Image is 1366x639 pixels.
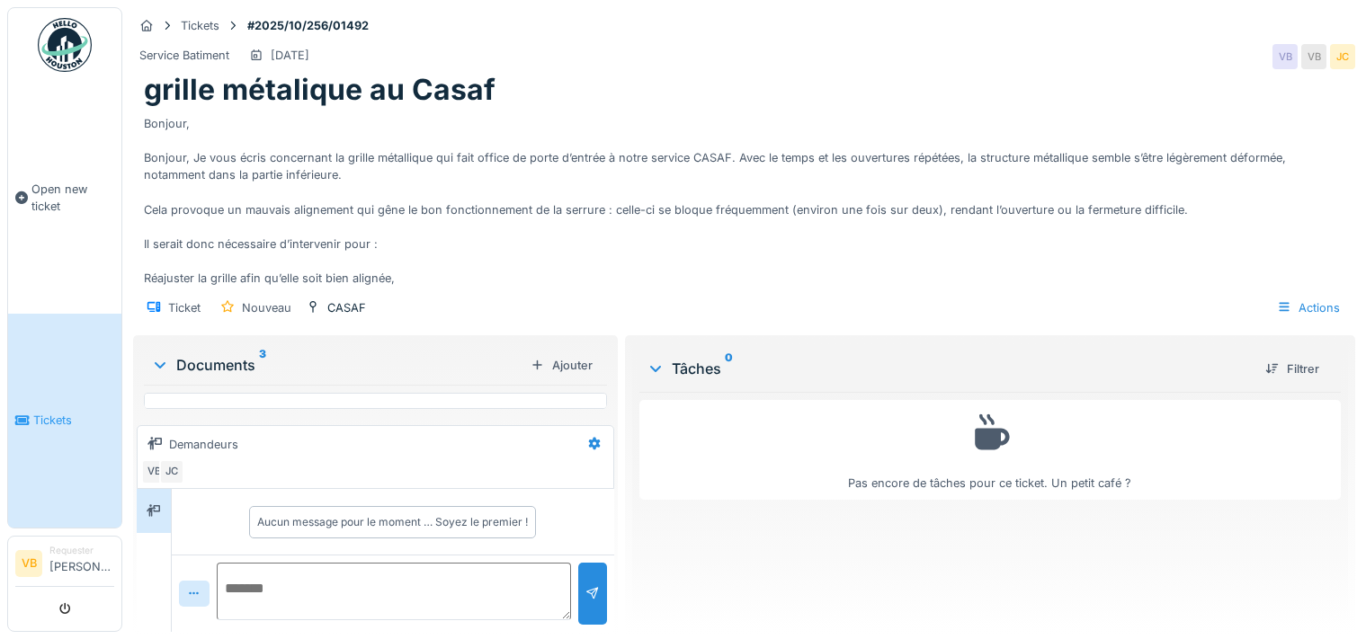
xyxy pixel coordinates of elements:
div: Filtrer [1258,357,1326,381]
div: CASAF [327,299,366,316]
div: VB [1301,44,1326,69]
h1: grille métalique au Casaf [144,73,496,107]
div: Ajouter [523,353,600,377]
sup: 0 [725,358,733,379]
li: [PERSON_NAME] [49,544,114,582]
div: Service Batiment [139,47,229,64]
strong: #2025/10/256/01492 [240,17,376,34]
div: Aucun message pour le moment … Soyez le premier ! [257,514,528,530]
div: Demandeurs [169,436,238,453]
div: Requester [49,544,114,557]
sup: 3 [259,354,266,376]
a: Tickets [8,314,121,528]
div: Actions [1269,295,1348,321]
div: JC [1330,44,1355,69]
a: Open new ticket [8,82,121,314]
div: Tâches [647,358,1251,379]
div: Documents [151,354,523,376]
div: [DATE] [271,47,309,64]
div: Ticket [168,299,201,316]
span: Open new ticket [31,181,114,215]
div: Tickets [181,17,219,34]
div: VB [141,459,166,484]
div: Nouveau [242,299,291,316]
div: VB [1272,44,1298,69]
div: JC [159,459,184,484]
a: VB Requester[PERSON_NAME] [15,544,114,587]
div: Pas encore de tâches pour ce ticket. Un petit café ? [651,408,1329,492]
div: Bonjour, Bonjour, Je vous écris concernant la grille métallique qui fait office de porte d’entrée... [144,108,1344,288]
li: VB [15,550,42,577]
img: Badge_color-CXgf-gQk.svg [38,18,92,72]
span: Tickets [33,412,114,429]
